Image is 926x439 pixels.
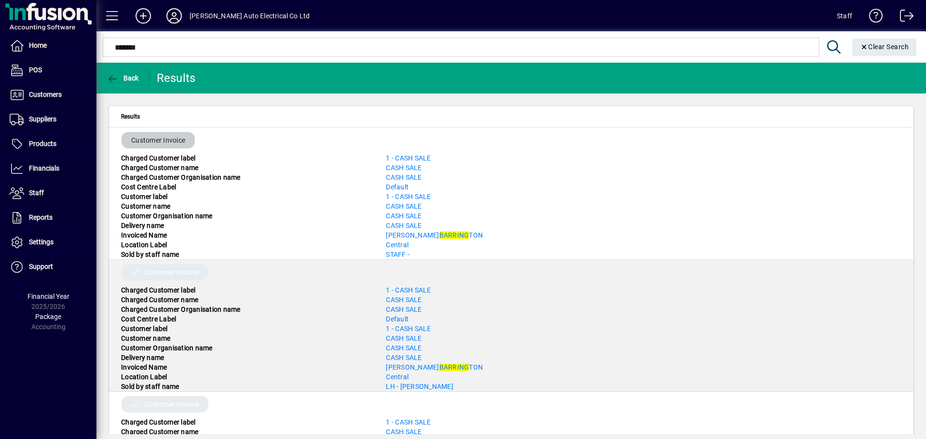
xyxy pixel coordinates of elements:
div: Location Label [114,240,379,250]
div: Sold by staff name [114,250,379,259]
em: BARRING [439,231,469,239]
span: Financial Year [27,293,69,300]
div: Cost Centre Label [114,314,379,324]
div: Charged Customer name [114,163,379,173]
button: Profile [159,7,190,25]
div: Charged Customer label [114,285,379,295]
a: CASH SALE [386,344,422,352]
a: CASH SALE [386,306,422,313]
a: Home [5,34,96,58]
a: Reports [5,206,96,230]
div: Delivery name [114,353,379,362]
a: Support [5,255,96,279]
a: CASH SALE [386,296,422,304]
span: LH - [PERSON_NAME] [386,383,453,390]
span: Reports [29,213,53,221]
div: Customer name [114,201,379,211]
a: CASH SALE [386,428,422,436]
a: Default [386,183,409,191]
a: CASH SALE [386,334,422,342]
span: Customer Invoice [145,267,199,277]
a: [PERSON_NAME]BARRINGTON [386,231,483,239]
a: POS [5,58,96,82]
a: Knowledge Base [862,2,883,33]
div: Customer label [114,192,379,201]
a: Central [386,241,409,249]
a: [PERSON_NAME]BARRINGTON [386,363,483,371]
em: BARRING [439,363,469,371]
a: CASH SALE [386,212,422,220]
span: Customers [29,91,62,98]
a: Financials [5,157,96,181]
div: Invoiced Name [114,230,379,240]
span: [PERSON_NAME] TON [386,363,483,371]
span: Central [386,373,409,381]
a: CASH SALE [386,202,422,210]
app-page-header-button: Back [96,69,150,87]
span: Staff [29,189,44,197]
a: 1 - CASH SALE [386,193,431,200]
a: 1 - CASH SALE [386,418,431,426]
a: Suppliers [5,107,96,132]
a: 1 - CASH SALE [386,325,431,333]
div: Charged Customer label [114,153,379,163]
div: Invoiced Name [114,362,379,372]
button: Back [104,69,141,87]
div: Sold by staff name [114,382,379,391]
span: Default [386,315,409,323]
span: Clear Search [860,43,909,51]
span: Home [29,41,47,49]
a: Staff [5,181,96,205]
a: Settings [5,230,96,254]
span: [PERSON_NAME] TON [386,231,483,239]
span: Suppliers [29,115,56,123]
a: Products [5,132,96,156]
div: Charged Customer Organisation name [114,305,379,314]
span: STAFF - [386,251,409,258]
span: POS [29,66,42,74]
div: Charged Customer Organisation name [114,173,379,182]
div: Staff [837,8,852,24]
span: Results [121,111,140,122]
a: Logout [893,2,914,33]
div: Customer label [114,324,379,333]
div: Delivery name [114,221,379,230]
span: Financials [29,164,59,172]
div: Charged Customer name [114,427,379,437]
span: Support [29,263,53,270]
span: Back [107,74,139,82]
span: Customer Invoice [145,399,199,409]
a: CASH SALE [386,222,422,229]
div: Charged Customer name [114,295,379,305]
button: Add [128,7,159,25]
a: CASH SALE [386,354,422,361]
div: Customer Organisation name [114,211,379,221]
span: Products [29,140,56,147]
a: CASH SALE [386,164,422,172]
div: Charged Customer label [114,417,379,427]
a: CASH SALE [386,173,422,181]
a: 1 - CASH SALE [386,154,431,162]
a: Customers [5,83,96,107]
span: 1 - CASH SALE [386,286,431,294]
div: Cost Centre Label [114,182,379,192]
span: Settings [29,238,54,246]
div: Customer name [114,333,379,343]
div: Location Label [114,372,379,382]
